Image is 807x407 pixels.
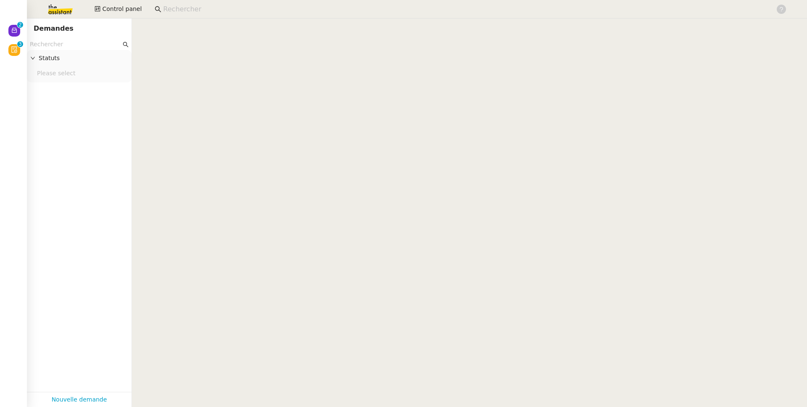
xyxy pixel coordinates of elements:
a: Nouvelle demande [52,395,107,404]
button: Control panel [90,3,147,15]
nz-badge-sup: 2 [17,22,23,28]
p: 3 [18,41,22,49]
input: Rechercher [30,40,121,49]
span: Control panel [102,4,142,14]
nz-page-header-title: Demandes [34,23,74,34]
input: Rechercher [163,4,767,15]
nz-badge-sup: 3 [17,41,23,47]
span: Statuts [39,53,128,63]
p: 2 [18,22,22,29]
div: Statuts [27,50,132,66]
